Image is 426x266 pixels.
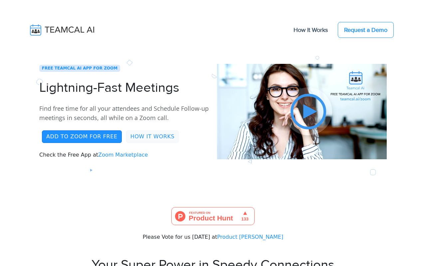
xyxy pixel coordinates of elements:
img: Teamcal Ai App for Zoom - Schedule follow-up meetings on a Zoom call | Product Hunt [171,207,255,225]
a: FREE Teamcal Ai App for Zoom [42,66,117,70]
a: Add to Zoom for FREE [42,130,122,143]
a: Product [PERSON_NAME] [217,234,283,240]
a: How it Works [126,130,179,143]
center: Please Vote for us [DATE] at [39,207,387,241]
a: How It Works [287,23,334,37]
div: Check the Free App at [35,64,213,159]
a: Zoom Marketplace [98,152,148,158]
h1: Lightning-Fast Meetings [39,80,209,96]
p: Find free time for all your attendees and Schedule Follow-up meetings in seconds, all while on a ... [39,104,209,122]
a: Request a Demo [338,22,394,38]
